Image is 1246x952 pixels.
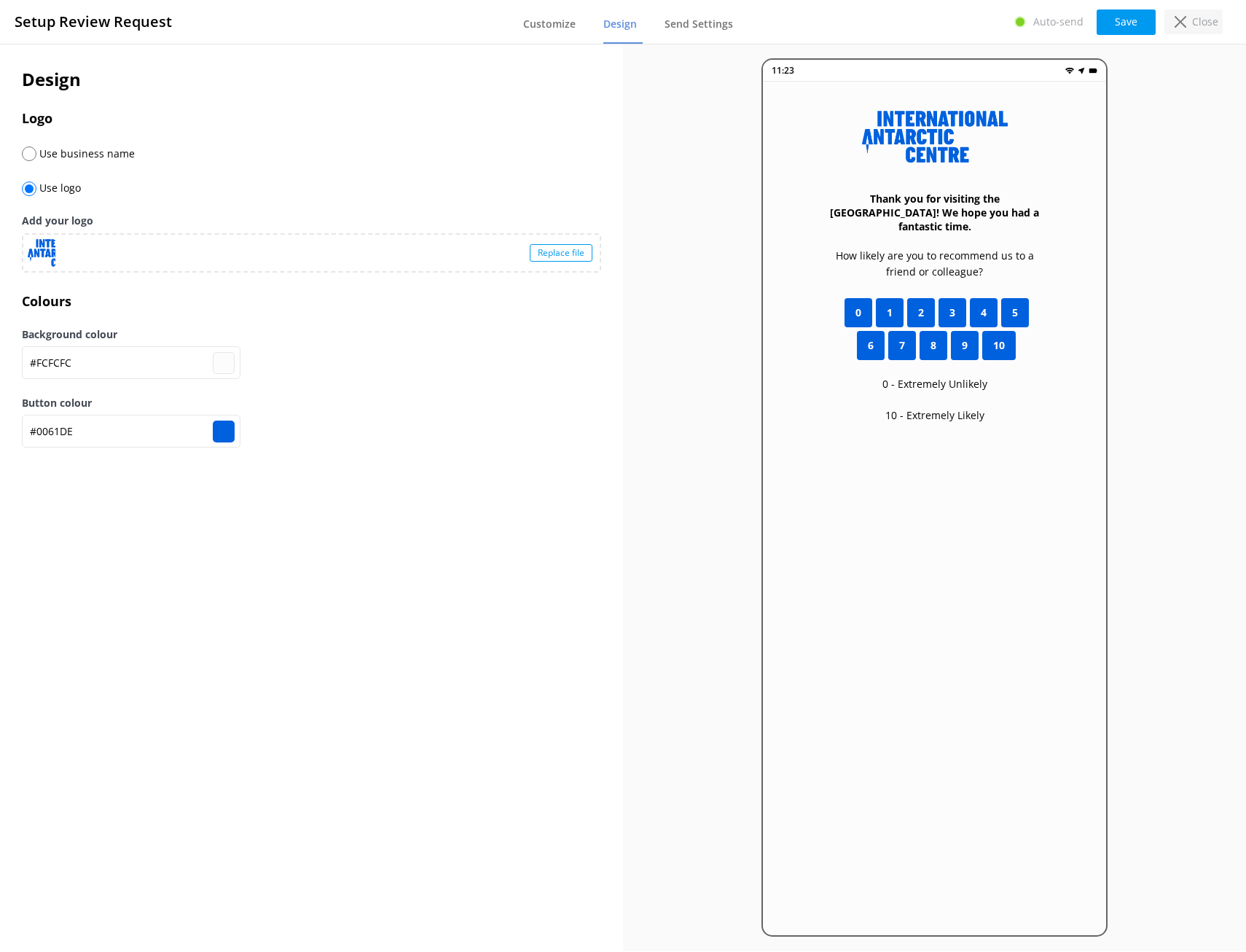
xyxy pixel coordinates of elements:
span: 9 [962,338,968,354]
img: near-me.png [1077,66,1086,75]
label: Add your logo [22,213,601,229]
span: Use business name [36,147,135,160]
label: Button colour [22,395,601,411]
h2: Design [22,66,601,93]
span: Send Settings [665,17,733,31]
span: 10 [993,338,1005,354]
span: 1 [887,305,893,321]
span: 5 [1012,305,1018,321]
p: How likely are you to recommend us to a friend or colleague? [821,248,1048,281]
span: 2 [918,305,924,321]
span: 6 [868,338,874,354]
img: battery.png [1089,66,1097,75]
img: 65-1747874392.png [862,111,1008,162]
span: 8 [930,338,936,354]
p: Auto-send [1033,14,1084,30]
p: Close [1192,14,1218,30]
div: Replace file [530,244,592,262]
span: Customize [523,17,576,31]
h3: Thank you for visiting the [GEOGRAPHIC_DATA]! We hope you had a fantastic time. [821,192,1048,233]
h3: Colours [22,291,601,312]
p: 0 - Extremely Unlikely [882,376,987,392]
img: wifi.png [1065,66,1074,75]
h3: Logo [22,108,601,129]
p: 10 - Extremely Likely [885,407,984,424]
label: Background colour [22,327,601,343]
button: Save [1097,9,1156,35]
span: 0 [855,305,861,321]
span: 4 [981,305,987,321]
span: Design [603,17,637,31]
span: 7 [899,338,905,354]
p: 11:23 [772,63,794,77]
span: Use logo [36,181,81,195]
h3: Setup Review Request [15,10,172,34]
span: 3 [949,305,955,321]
